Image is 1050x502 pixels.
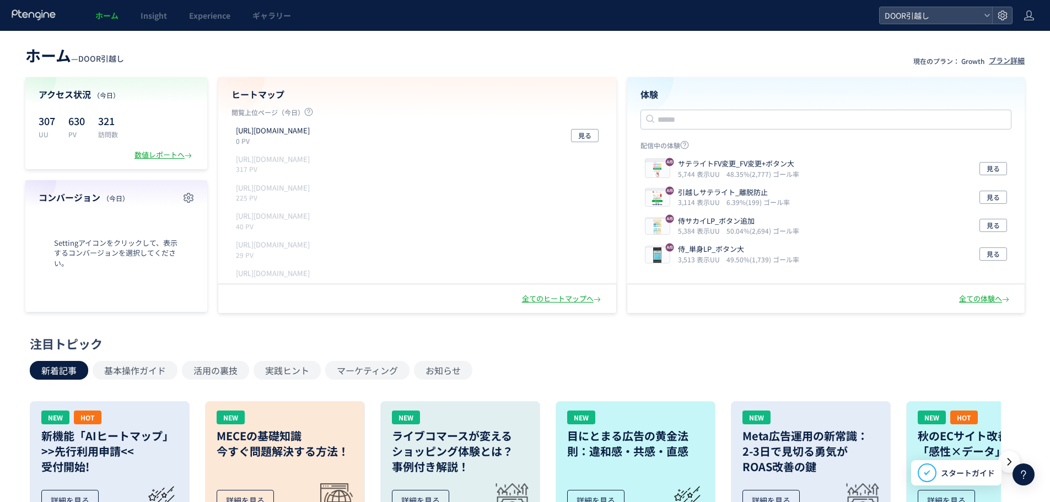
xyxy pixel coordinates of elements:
[640,88,1012,101] h4: 体験
[392,428,529,474] h3: ライブコマースが変える ショッピング体験とは？ 事例付き解説！
[78,53,124,64] span: DOOR引越し
[941,467,995,479] span: スタートガイド
[414,361,472,380] button: お知らせ
[93,361,177,380] button: 基本操作ガイド
[236,240,310,250] p: https://d.hikkoshi-rakutoku-navi.com/moving_estimates/yamato
[913,56,984,66] p: 現在のプラン： Growth
[742,428,879,474] h3: Meta広告運用の新常識： 2-3日で見切る勇気が ROAS改善の鍵
[254,361,321,380] button: 実践ヒント
[678,226,724,235] i: 5,384 表示UU
[30,361,88,380] button: 新着記事
[640,141,1012,154] p: 配信中の体験
[236,211,310,222] p: https://door.ac/hz_moving_estimates/thanks
[236,193,314,202] p: 225 PV
[236,154,310,165] p: https://door.ac/hz_moving_estimates/sakai
[645,191,670,206] img: 8ebe178e72808de173fdd19018803ad61759308604206.png
[236,250,314,260] p: 29 PV
[678,216,795,226] p: 侍サカイLP_ボタン追加
[742,411,771,424] div: NEW
[182,361,249,380] button: 活用の裏技
[41,428,178,474] h3: 新機能「AIヒートマップ」 >>先行利用申請<< 受付開始!
[98,112,118,129] p: 321
[231,107,603,121] p: 閲覧上位ページ（今日）
[987,247,1000,261] span: 見る
[252,10,291,21] span: ギャラリー
[726,197,790,207] i: 6.39%(199) ゴール率
[979,219,1007,232] button: 見る
[141,10,167,21] span: Insight
[987,162,1000,175] span: 見る
[325,361,410,380] button: マーケティング
[578,129,591,142] span: 見る
[98,129,118,139] p: 訪問数
[979,162,1007,175] button: 見る
[231,88,603,101] h4: ヒートマップ
[41,411,69,424] div: NEW
[918,411,946,424] div: NEW
[567,428,704,459] h3: 目にとまる広告の黄金法則：違和感・共感・直感
[68,112,85,129] p: 630
[236,126,310,136] p: https://door.ac/moving_estimates/yamato
[236,222,314,231] p: 40 PV
[979,191,1007,204] button: 見る
[217,428,353,459] h3: MECEの基礎知識 今すぐ問題解決する方法！
[950,411,978,424] div: HOT
[678,255,724,264] i: 3,513 表示UU
[567,411,595,424] div: NEW
[74,411,101,424] div: HOT
[236,183,310,193] p: https://door.ac/hikkoshi_zamurai/step
[989,56,1025,66] div: プラン詳細
[678,244,795,255] p: 侍_単身LP_ボタン大
[236,278,314,288] p: 15 PV
[979,247,1007,261] button: 見る
[678,187,785,198] p: 引越しサテライト_離脱防止
[987,219,1000,232] span: 見る
[987,191,1000,204] span: 見る
[678,159,795,169] p: サテライトFV変更_FV変更+ボタン大
[134,150,194,160] div: 数値レポートへ
[39,129,55,139] p: UU
[93,90,120,100] span: （今日）
[39,238,194,269] span: Settingアイコンをクリックして、表示するコンバージョンを選択してください。
[392,411,420,424] div: NEW
[236,268,310,279] p: https://d.hikkoshi-rakutoku-navi.com/wc_hikkoshi/step1
[959,294,1011,304] div: 全ての体験へ
[678,197,724,207] i: 3,114 表示UU
[39,191,194,204] h4: コンバージョン
[25,44,124,66] div: —
[68,129,85,139] p: PV
[236,164,314,174] p: 317 PV
[217,411,245,424] div: NEW
[726,255,799,264] i: 49.50%(1,739) ゴール率
[39,112,55,129] p: 307
[189,10,230,21] span: Experience
[522,294,603,304] div: 全てのヒートマップへ
[571,129,599,142] button: 見る
[30,335,1015,352] div: 注目トピック
[95,10,119,21] span: ホーム
[39,88,194,101] h4: アクセス状況
[678,169,724,179] i: 5,744 表示UU
[726,226,799,235] i: 50.04%(2,694) ゴール率
[103,193,129,203] span: （今日）
[881,7,979,24] span: DOOR引越し
[236,136,314,145] p: 0 PV
[726,169,799,179] i: 48.35%(2,777) ゴール率
[25,44,71,66] span: ホーム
